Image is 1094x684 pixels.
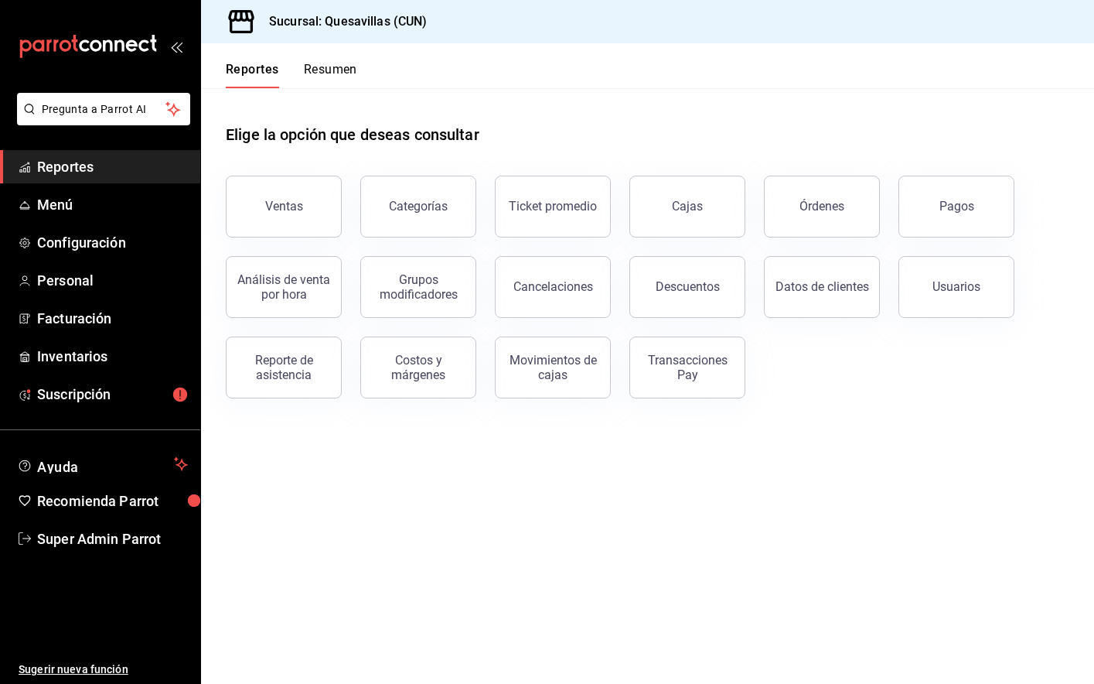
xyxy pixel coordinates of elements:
div: Categorías [389,199,448,214]
div: Órdenes [799,199,844,214]
button: Costos y márgenes [360,337,476,398]
button: Usuarios [898,256,1014,318]
div: Descuentos [656,279,720,294]
span: Super Admin Parrot [37,528,188,549]
button: Datos de clientes [764,256,880,318]
div: Ventas [265,199,303,214]
div: Reporte de asistencia [236,353,332,382]
div: Ticket promedio [509,199,597,214]
button: Reporte de asistencia [226,337,342,398]
div: Datos de clientes [775,279,869,294]
a: Pregunta a Parrot AI [11,112,190,128]
a: Cajas [629,176,745,238]
button: Resumen [304,62,357,88]
button: Pagos [898,176,1014,238]
button: Cancelaciones [495,256,611,318]
span: Facturación [37,308,188,329]
div: Movimientos de cajas [505,353,601,382]
span: Ayuda [37,455,168,474]
div: navigation tabs [226,62,357,88]
span: Configuración [37,232,188,253]
button: Movimientos de cajas [495,337,611,398]
button: Categorías [360,176,476,238]
button: Transacciones Pay [629,337,745,398]
button: Análisis de venta por hora [226,256,342,318]
span: Inventarios [37,346,188,367]
div: Usuarios [932,279,980,294]
div: Cancelaciones [513,279,593,294]
span: Reportes [37,156,188,177]
span: Menú [37,194,188,215]
button: Órdenes [764,176,880,238]
span: Recomienda Parrot [37,491,188,511]
button: Grupos modificadores [360,256,476,318]
div: Pagos [939,199,974,214]
span: Sugerir nueva función [19,662,188,678]
button: Reportes [226,62,279,88]
span: Suscripción [37,384,188,405]
button: Ventas [226,176,342,238]
button: open_drawer_menu [170,40,182,53]
div: Cajas [672,197,704,216]
button: Pregunta a Parrot AI [17,93,190,125]
div: Transacciones Pay [639,353,735,382]
div: Grupos modificadores [370,272,466,302]
button: Descuentos [629,256,745,318]
div: Costos y márgenes [370,353,466,382]
span: Personal [37,270,188,291]
button: Ticket promedio [495,176,611,238]
h1: Elige la opción que deseas consultar [226,123,479,146]
span: Pregunta a Parrot AI [42,101,166,118]
div: Análisis de venta por hora [236,272,332,302]
h3: Sucursal: Quesavillas (CUN) [257,12,428,31]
